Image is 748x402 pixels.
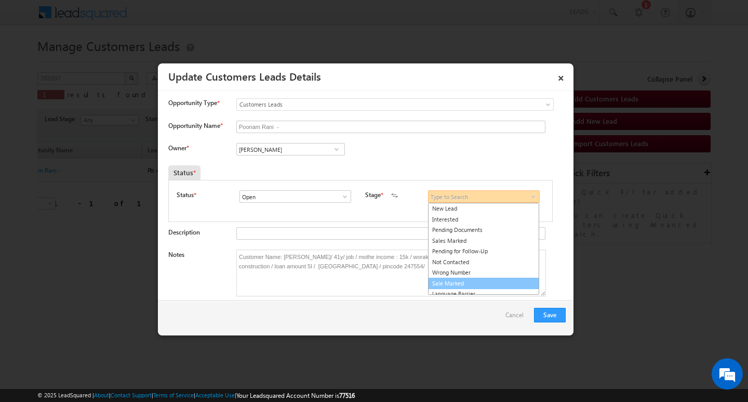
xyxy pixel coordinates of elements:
a: Not Contacted [429,257,539,268]
textarea: Type your message and hit 'Enter' [14,96,190,312]
a: Show All Items [330,144,343,154]
span: Opportunity Type [168,98,217,108]
span: 77516 [339,392,355,399]
label: Notes [168,251,184,258]
label: Stage [365,190,381,200]
label: Status [177,190,194,200]
a: Terms of Service [153,392,194,398]
input: Type to Search [236,143,345,155]
button: Save [534,308,566,322]
a: Pending Documents [429,225,539,236]
a: Sales Marked [429,236,539,247]
img: d_60004797649_company_0_60004797649 [18,55,44,68]
label: Opportunity Name [168,122,222,129]
a: Update Customers Leads Details [168,69,321,83]
div: Chat with us now [54,55,175,68]
a: Show All Items [336,191,349,202]
span: © 2025 LeadSquared | | | | | [37,391,355,400]
a: Customers Leads [236,98,554,111]
span: Your Leadsquared Account Number is [236,392,355,399]
em: Start Chat [141,320,189,334]
a: Language Barrier [429,289,539,300]
span: Customers Leads [237,100,511,109]
input: Type to Search [428,190,540,203]
a: Acceptable Use [195,392,235,398]
a: Cancel [505,308,529,328]
div: Minimize live chat window [170,5,195,30]
input: Type to Search [239,190,351,203]
a: Pending for Follow-Up [429,246,539,257]
label: Owner [168,144,189,152]
a: Contact Support [111,392,152,398]
a: Interested [429,214,539,225]
a: New Lead [429,203,539,214]
a: Wrong Number [429,267,539,278]
a: About [94,392,109,398]
a: Show All Items [524,191,537,202]
a: Sale Marked [428,278,539,290]
a: × [552,67,570,85]
div: Status [168,165,201,180]
label: Description [168,228,200,236]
